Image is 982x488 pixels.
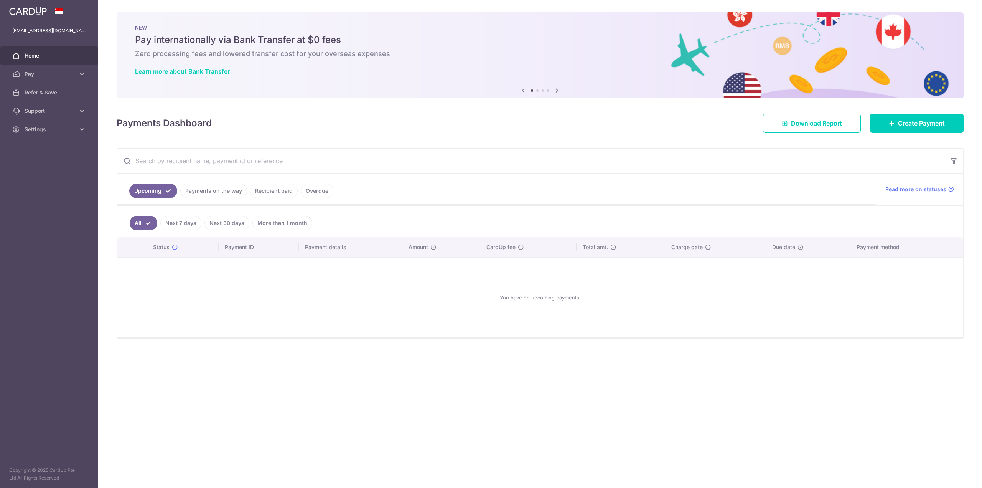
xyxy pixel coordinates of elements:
a: All [130,216,157,230]
a: More than 1 month [252,216,312,230]
h5: Pay internationally via Bank Transfer at $0 fees [135,34,945,46]
span: Settings [25,126,75,133]
p: NEW [135,25,945,31]
th: Payment details [299,237,402,257]
a: Learn more about Bank Transfer [135,68,230,75]
h6: Zero processing fees and lowered transfer cost for your overseas expenses [135,49,945,58]
th: Payment ID [219,237,298,257]
input: Search by recipient name, payment id or reference [117,149,945,173]
a: Download Report [763,114,861,133]
a: Read more on statuses [885,185,954,193]
a: Create Payment [870,114,964,133]
span: CardUp fee [486,243,516,251]
img: Bank transfer banner [117,12,964,98]
span: Charge date [671,243,703,251]
img: CardUp [9,6,47,15]
a: Upcoming [129,184,177,198]
span: Create Payment [898,119,945,128]
span: Download Report [791,119,842,128]
a: Overdue [301,184,333,198]
a: Next 30 days [204,216,249,230]
span: Support [25,107,75,115]
p: [EMAIL_ADDRESS][DOMAIN_NAME] [12,27,86,35]
span: Status [153,243,170,251]
h4: Payments Dashboard [117,116,212,130]
span: Amount [409,243,428,251]
a: Next 7 days [160,216,201,230]
span: Due date [772,243,795,251]
span: Refer & Save [25,89,75,96]
span: Pay [25,70,75,78]
span: Read more on statuses [885,185,946,193]
span: Home [25,52,75,60]
span: Total amt. [583,243,608,251]
a: Recipient paid [250,184,298,198]
th: Payment method [850,237,963,257]
a: Payments on the way [180,184,247,198]
div: You have no upcoming payments. [127,264,954,331]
